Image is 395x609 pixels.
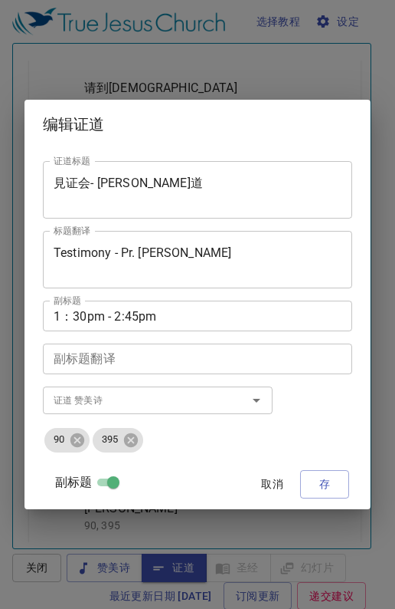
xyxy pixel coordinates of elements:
textarea: Testimony - Pr. [PERSON_NAME] [54,245,341,275]
div: 10:00am -- 4:30pm [84,63,186,77]
span: 395 [93,433,127,447]
div: WELCOME [106,132,164,146]
div: [DEMOGRAPHIC_DATA] [15,29,256,56]
span: 副标题 [55,473,92,492]
span: 取消 [254,475,291,494]
button: Open [246,390,267,411]
span: 90 [44,433,73,447]
h2: 编辑证道 [43,112,352,137]
div: TRUE [PERSON_NAME] [17,98,253,125]
span: 存 [312,475,337,494]
div: 395 [93,428,143,453]
textarea: 見证会- [PERSON_NAME]道 [54,176,341,205]
div: 90 [44,428,90,453]
button: 存 [300,470,349,499]
button: 取消 [248,470,297,499]
textarea: 1：30pm - 2:45pm [54,309,341,324]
